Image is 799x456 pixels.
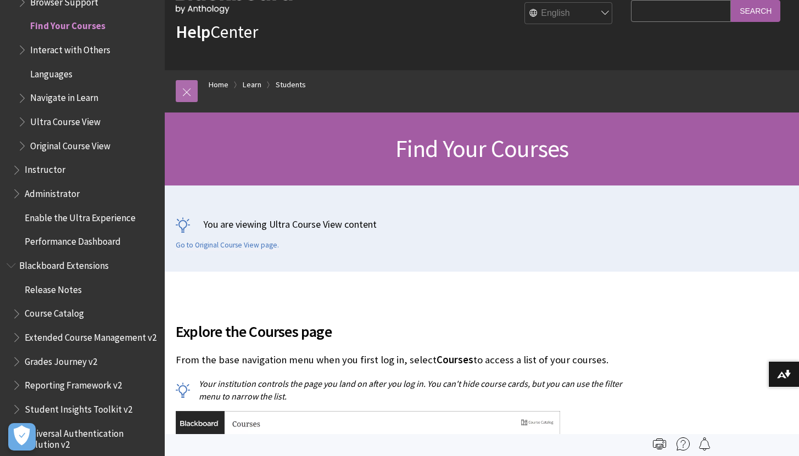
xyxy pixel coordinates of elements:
[7,256,158,450] nav: Book outline for Blackboard Extensions
[525,3,613,25] select: Site Language Selector
[698,437,711,451] img: Follow this page
[25,352,97,367] span: Grades Journey v2
[25,305,84,319] span: Course Catalog
[176,320,625,343] span: Explore the Courses page
[25,424,157,450] span: Universal Authentication Solution v2
[677,437,690,451] img: More help
[176,21,258,43] a: HelpCenter
[176,378,625,402] p: Your institution controls the page you land on after you log in. You can't hide course cards, but...
[19,256,109,271] span: Blackboard Extensions
[176,217,788,231] p: You are viewing Ultra Course View content
[25,400,132,415] span: Student Insights Toolkit v2
[25,161,65,176] span: Instructor
[276,78,306,92] a: Students
[176,21,210,43] strong: Help
[437,353,473,366] span: Courses
[25,233,121,247] span: Performance Dashboard
[653,437,666,451] img: Print
[25,280,82,295] span: Release Notes
[30,137,110,151] span: Original Course View
[30,41,110,55] span: Interact with Others
[25,328,157,343] span: Extended Course Management v2
[243,78,261,92] a: Learn
[30,89,98,104] span: Navigate in Learn
[30,112,100,127] span: Ultra Course View
[25,184,80,199] span: Administrator
[8,423,36,451] button: Open Preferences
[176,353,625,367] p: From the base navigation menu when you first log in, select to access a list of your courses.
[25,209,136,223] span: Enable the Ultra Experience
[25,376,122,391] span: Reporting Framework v2
[30,65,72,80] span: Languages
[30,17,105,32] span: Find Your Courses
[395,133,568,164] span: Find Your Courses
[209,78,228,92] a: Home
[176,240,279,250] a: Go to Original Course View page.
